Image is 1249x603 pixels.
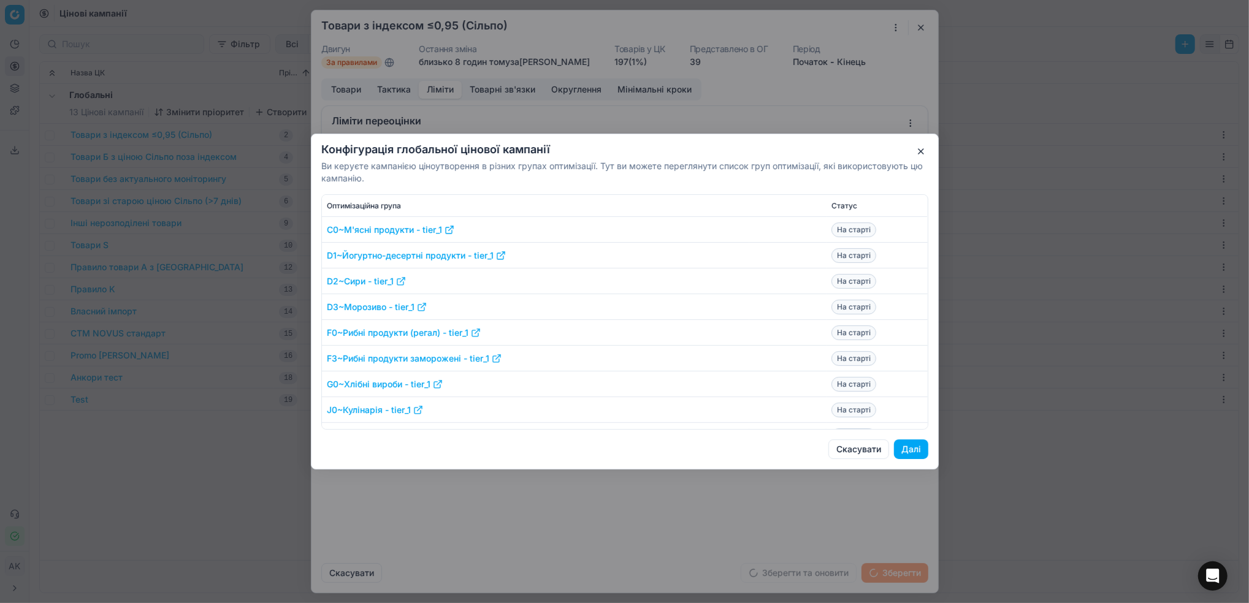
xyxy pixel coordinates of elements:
[831,274,876,289] span: На старті
[831,377,876,392] span: На старті
[831,201,857,211] span: Статус
[831,300,876,314] span: На старті
[327,352,502,365] a: F3~Рибні продукти заморожені - tier_1
[327,249,506,262] a: D1~Йогуртно-десертні продукти - tier_1
[327,404,423,416] a: J0~Кулінарія - tier_1
[831,403,876,417] span: На старті
[327,275,406,287] a: D2~Сири - tier_1
[321,144,928,155] h2: Конфігурація глобальної цінової кампанії
[831,222,876,237] span: На старті
[327,224,454,236] a: C0~М'ясні продукти - tier_1
[828,439,889,459] button: Скасувати
[831,351,876,366] span: На старті
[831,428,876,443] span: На старті
[327,378,443,390] a: G0~Хлібні вироби - tier_1
[831,325,876,340] span: На старті
[321,160,928,184] p: Ви керуєте кампанією ціноутворення в різних групах оптимізації. Тут ви можете переглянути список ...
[327,327,481,339] a: F0~Рибні продукти (регал) - tier_1
[327,301,427,313] a: D3~Морозиво - tier_1
[327,201,401,211] span: Оптимізаційна група
[831,248,876,263] span: На старті
[894,439,928,459] button: Далі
